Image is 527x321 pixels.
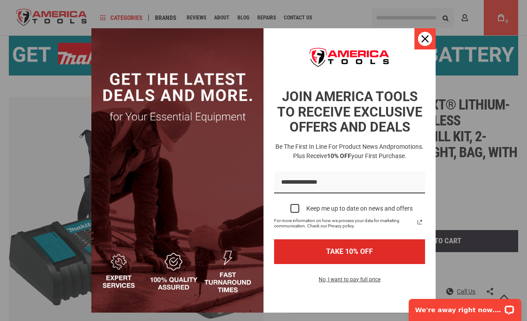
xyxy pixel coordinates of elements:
strong: JOIN AMERICA TOOLS TO RECEIVE EXCLUSIVE OFFERS AND DEALS [277,89,422,135]
strong: 10% OFF [327,152,351,159]
div: Keep me up to date on news and offers [306,205,413,212]
button: TAKE 10% OFF [274,239,425,264]
span: For more information on how we process your data for marketing communication. Check our Privacy p... [274,218,414,229]
input: Email field [274,171,425,194]
a: Read our Privacy Policy [414,217,425,227]
iframe: LiveChat chat widget [403,293,527,321]
span: promotions. Plus receive your first purchase. [293,143,424,159]
button: Close [414,28,436,49]
h3: Be the first in line for product news and [272,142,427,161]
svg: close icon [422,35,429,42]
button: No, I want to pay full price [312,275,388,290]
svg: link icon [414,217,425,227]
